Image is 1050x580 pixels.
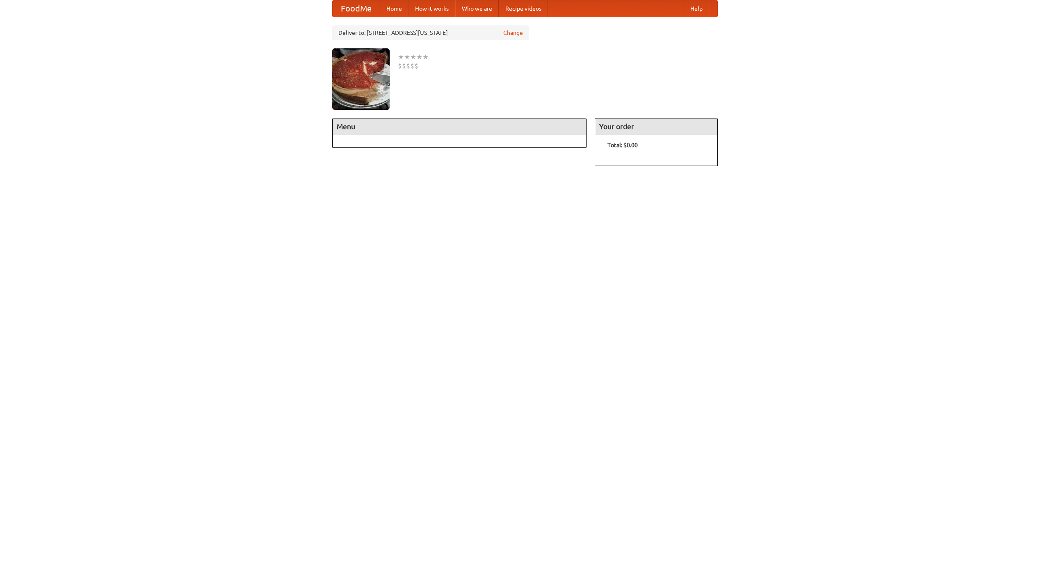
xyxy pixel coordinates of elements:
[410,52,416,61] li: ★
[499,0,548,17] a: Recipe videos
[410,61,414,71] li: $
[684,0,709,17] a: Help
[409,0,455,17] a: How it works
[422,52,429,61] li: ★
[455,0,499,17] a: Who we are
[380,0,409,17] a: Home
[398,61,402,71] li: $
[416,52,422,61] li: ★
[414,61,418,71] li: $
[607,142,638,148] b: Total: $0.00
[333,0,380,17] a: FoodMe
[595,118,717,135] h4: Your order
[332,48,390,110] img: angular.jpg
[404,52,410,61] li: ★
[503,29,523,37] a: Change
[333,118,586,135] h4: Menu
[406,61,410,71] li: $
[398,52,404,61] li: ★
[402,61,406,71] li: $
[332,25,529,40] div: Deliver to: [STREET_ADDRESS][US_STATE]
